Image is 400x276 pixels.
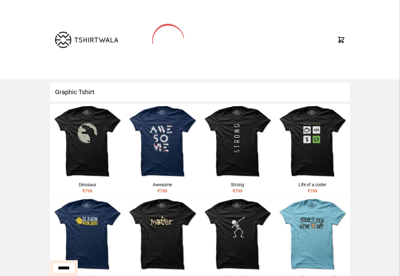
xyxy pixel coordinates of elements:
[203,181,273,188] div: Strong
[275,104,350,179] img: life-of-a-coder.jpg
[50,197,125,272] img: shera-di-kaum-punjabi-1.jpg
[125,197,200,272] img: motor.jpg
[200,197,275,272] img: skeleton-dabbing.jpg
[55,32,118,48] img: TW-LOGO-400-104.png
[275,197,350,272] img: jithe-tea-uthe-me.jpg
[200,104,275,179] img: strong.jpg
[127,181,197,188] div: Awesome
[83,188,92,193] span: ₹ 799
[308,188,317,193] span: ₹ 799
[125,104,200,179] img: awesome.jpg
[275,104,350,197] a: Life of a coder₹799
[50,104,125,197] a: Dinosaur₹799
[52,181,122,188] div: Dinosaur
[50,104,125,179] img: dinosaur.jpg
[157,188,167,193] span: ₹ 799
[278,181,348,188] div: Life of a coder
[125,104,200,197] a: Awesome₹799
[233,188,243,193] span: ₹ 799
[50,83,350,101] h1: Graphic Tshirt
[200,104,275,197] a: Strong₹799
